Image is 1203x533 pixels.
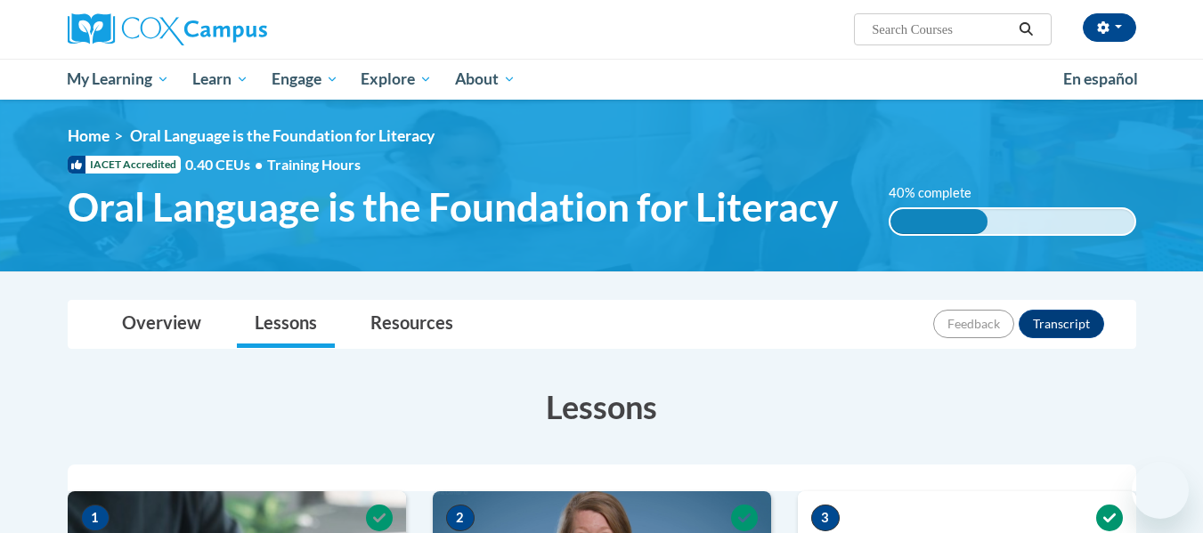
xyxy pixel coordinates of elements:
a: Engage [260,59,350,100]
span: 3 [811,505,840,531]
a: Learn [181,59,260,100]
button: Search [1012,19,1039,40]
a: En español [1052,61,1150,98]
span: Explore [361,69,432,90]
button: Feedback [933,310,1014,338]
a: Explore [349,59,443,100]
span: Oral Language is the Foundation for Literacy [130,126,435,145]
iframe: Button to launch messaging window [1132,462,1189,519]
a: Overview [104,301,219,348]
button: Account Settings [1083,13,1136,42]
a: Lessons [237,301,335,348]
div: 40% complete [890,209,988,234]
span: About [455,69,516,90]
input: Search Courses [870,19,1012,40]
span: 1 [81,505,110,531]
span: 0.40 CEUs [185,155,267,174]
h3: Lessons [68,384,1136,429]
label: 40% complete [889,183,991,203]
a: My Learning [56,59,182,100]
a: Resources [353,301,471,348]
span: • [255,156,263,173]
button: Transcript [1019,310,1104,338]
a: Home [68,126,110,145]
span: Learn [192,69,248,90]
span: Oral Language is the Foundation for Literacy [68,183,838,230]
span: 2 [446,505,475,531]
span: IACET Accredited [68,156,181,174]
div: Main menu [41,59,1163,100]
img: Cox Campus [68,13,267,45]
a: Cox Campus [68,13,406,45]
span: My Learning [67,69,169,90]
a: About [443,59,527,100]
span: En español [1063,69,1138,88]
span: Training Hours [267,156,361,173]
span: Engage [272,69,338,90]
